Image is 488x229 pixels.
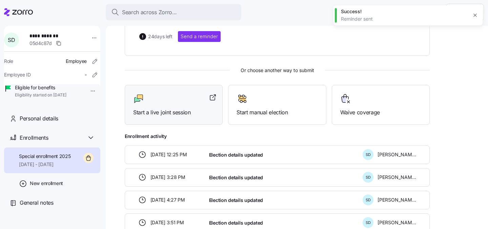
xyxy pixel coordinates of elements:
[125,133,430,140] span: Enrollment activity
[209,220,263,226] span: Election details updated
[366,176,371,179] span: S D
[378,219,416,226] span: [PERSON_NAME]
[29,40,52,47] span: 05d4c87d
[20,114,58,123] span: Personal details
[8,37,15,43] span: S D
[150,197,185,203] span: [DATE] 4:27 PM
[150,174,185,181] span: [DATE] 3:28 PM
[150,219,184,226] span: [DATE] 3:51 PM
[366,221,371,225] span: S D
[15,92,66,98] span: Eligibility started on [DATE]
[150,151,187,158] span: [DATE] 12:25 PM
[20,199,54,207] span: General notes
[209,174,263,181] span: Election details updated
[209,197,263,204] span: Election details updated
[4,71,31,78] span: Employee ID
[15,84,66,91] span: Eligible for benefits
[341,8,468,15] div: Success!
[378,151,416,158] span: [PERSON_NAME]
[237,108,318,117] span: Start manual election
[209,152,263,158] span: Election details updated
[19,153,71,160] span: Special enrollment 2025
[30,180,63,187] span: New enrollment
[148,33,172,40] span: 24 days left
[125,67,430,74] span: Or choose another way to submit
[341,16,468,22] div: Reminder sent
[178,31,221,42] button: Send a reminder
[366,153,371,157] span: S D
[106,4,241,20] button: Search across Zorro...
[20,134,48,142] span: Enrollments
[122,8,177,17] span: Search across Zorro...
[133,108,214,117] span: Start a live joint session
[4,58,13,65] span: Role
[66,58,87,65] span: Employee
[181,33,218,40] span: Send a reminder
[85,71,87,78] span: -
[366,198,371,202] span: S D
[340,108,421,117] span: Waive coverage
[378,174,416,181] span: [PERSON_NAME]
[19,161,71,168] span: [DATE] - [DATE]
[378,197,416,203] span: [PERSON_NAME]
